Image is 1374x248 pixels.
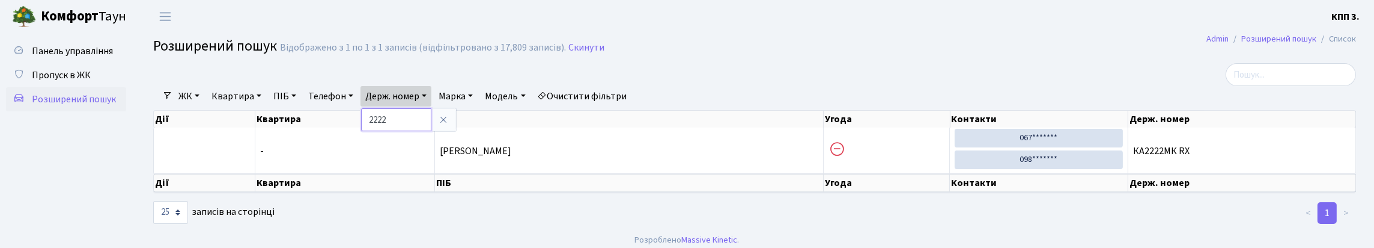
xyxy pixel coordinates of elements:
[6,63,126,87] a: Пропуск в ЖК
[635,234,740,247] div: Розроблено .
[32,93,116,106] span: Розширений пошук
[682,234,738,246] a: Massive Kinetic
[174,86,204,107] a: ЖК
[950,174,1128,192] th: Контакти
[1331,10,1360,23] b: КПП 3.
[1188,26,1374,52] nav: breadcrumb
[435,111,824,128] th: ПІБ
[533,86,632,107] a: Очистити фільтри
[154,111,255,128] th: Дії
[824,111,950,128] th: Угода
[1206,33,1229,45] a: Admin
[440,144,511,158] span: [PERSON_NAME]
[255,111,435,128] th: Квартира
[32,69,91,82] span: Пропуск в ЖК
[41,7,126,27] span: Таун
[153,201,188,224] select: записів на сторінці
[150,7,180,26] button: Переключити навігацію
[480,86,530,107] a: Модель
[153,36,277,57] span: Розширений пошук
[255,174,435,192] th: Квартира
[154,174,255,192] th: Дії
[153,201,275,224] label: записів на сторінці
[360,86,431,107] a: Держ. номер
[6,87,126,111] a: Розширений пошук
[1241,33,1316,45] a: Розширений пошук
[260,146,430,156] span: -
[303,86,358,107] a: Телефон
[1331,10,1360,24] a: КПП 3.
[1128,174,1356,192] th: Держ. номер
[280,42,566,54] div: Відображено з 1 по 1 з 1 записів (відфільтровано з 17,809 записів).
[12,5,36,29] img: logo.png
[41,7,99,26] b: Комфорт
[269,86,301,107] a: ПІБ
[32,45,113,58] span: Панель управління
[1133,146,1351,156] span: КА2222МК RX
[434,86,478,107] a: Марка
[6,39,126,63] a: Панель управління
[568,42,604,54] a: Скинути
[950,111,1128,128] th: Контакти
[207,86,266,107] a: Квартира
[1226,63,1356,86] input: Пошук...
[1318,202,1337,224] a: 1
[824,174,950,192] th: Угода
[1128,111,1356,128] th: Держ. номер
[435,174,824,192] th: ПІБ
[1316,33,1356,46] li: Список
